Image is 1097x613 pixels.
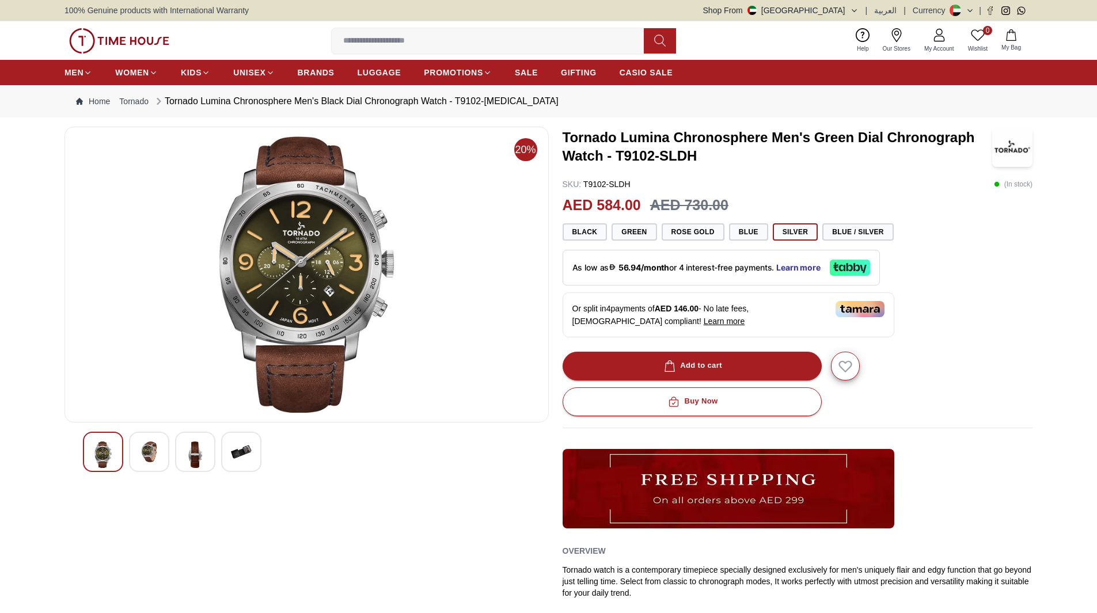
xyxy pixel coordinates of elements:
p: ( In stock ) [994,178,1033,190]
a: KIDS [181,62,210,83]
a: SALE [515,62,538,83]
button: Buy Now [563,387,822,416]
a: Home [76,96,110,107]
span: UNISEX [233,67,265,78]
span: 0 [983,26,992,35]
img: Tornado Lumina Chronosphere Men's Black Dial Chronograph Watch - T9102-BLEB [231,441,252,462]
p: T9102-SLDH [563,178,631,190]
div: Currency [913,5,950,16]
span: | [979,5,981,16]
span: SKU : [563,180,582,189]
a: Whatsapp [1017,6,1026,15]
span: MEN [64,67,83,78]
img: Tornado Lumina Chronosphere Men's Black Dial Chronograph Watch - T9102-BLEB [93,441,113,468]
span: My Account [920,44,959,53]
span: CASIO SALE [620,67,673,78]
button: Silver [773,223,818,241]
div: Tornado watch is a contemporary timepiece specially designed exclusively for men's uniquely flair... [563,564,1033,599]
button: العربية [874,5,897,16]
button: My Bag [994,27,1028,54]
img: United Arab Emirates [747,6,757,15]
a: GIFTING [561,62,597,83]
a: Our Stores [876,26,917,55]
img: Tamara [836,301,885,317]
div: Tornado Lumina Chronosphere Men's Black Dial Chronograph Watch - T9102-[MEDICAL_DATA] [153,94,559,108]
a: MEN [64,62,92,83]
span: SALE [515,67,538,78]
div: Buy Now [666,395,718,408]
a: LUGGAGE [358,62,401,83]
span: AED 146.00 [655,304,699,313]
span: GIFTING [561,67,597,78]
img: Tornado Lumina Chronosphere Men's Black Dial Chronograph Watch - T9102-BLEB [74,136,539,413]
span: My Bag [997,43,1026,52]
img: Tornado Lumina Chronosphere Men's Green Dial Chronograph Watch - T9102-SLDH [992,127,1033,167]
div: Or split in 4 payments of - No late fees, [DEMOGRAPHIC_DATA] compliant! [563,292,894,337]
span: Our Stores [878,44,915,53]
span: BRANDS [298,67,335,78]
a: Instagram [1001,6,1010,15]
button: Blue [729,223,768,241]
span: KIDS [181,67,202,78]
img: Tornado Lumina Chronosphere Men's Black Dial Chronograph Watch - T9102-BLEB [185,441,206,468]
a: BRANDS [298,62,335,83]
a: CASIO SALE [620,62,673,83]
span: Wishlist [963,44,992,53]
a: UNISEX [233,62,274,83]
span: Learn more [704,317,745,326]
button: Add to cart [563,352,822,380]
button: Black [563,223,608,241]
span: 20% [514,138,537,161]
h2: Overview [563,542,606,559]
a: Facebook [986,6,994,15]
a: Tornado [119,96,149,107]
h2: AED 584.00 [563,195,641,216]
a: Help [850,26,876,55]
img: ... [563,449,894,528]
span: WOMEN [115,67,149,78]
button: Rose Gold [662,223,724,241]
a: WOMEN [115,62,158,83]
nav: Breadcrumb [64,85,1033,117]
span: LUGGAGE [358,67,401,78]
div: Add to cart [662,359,722,372]
span: | [866,5,868,16]
img: Tornado Lumina Chronosphere Men's Black Dial Chronograph Watch - T9102-BLEB [139,441,160,462]
button: Blue / Silver [822,223,894,241]
span: | [904,5,906,16]
span: PROMOTIONS [424,67,483,78]
button: Green [612,223,656,241]
span: 100% Genuine products with International Warranty [64,5,249,16]
button: Shop From[GEOGRAPHIC_DATA] [703,5,859,16]
span: Help [852,44,874,53]
h3: Tornado Lumina Chronosphere Men's Green Dial Chronograph Watch - T9102-SLDH [563,128,993,165]
a: PROMOTIONS [424,62,492,83]
a: 0Wishlist [961,26,994,55]
h3: AED 730.00 [650,195,728,216]
img: ... [69,28,169,54]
